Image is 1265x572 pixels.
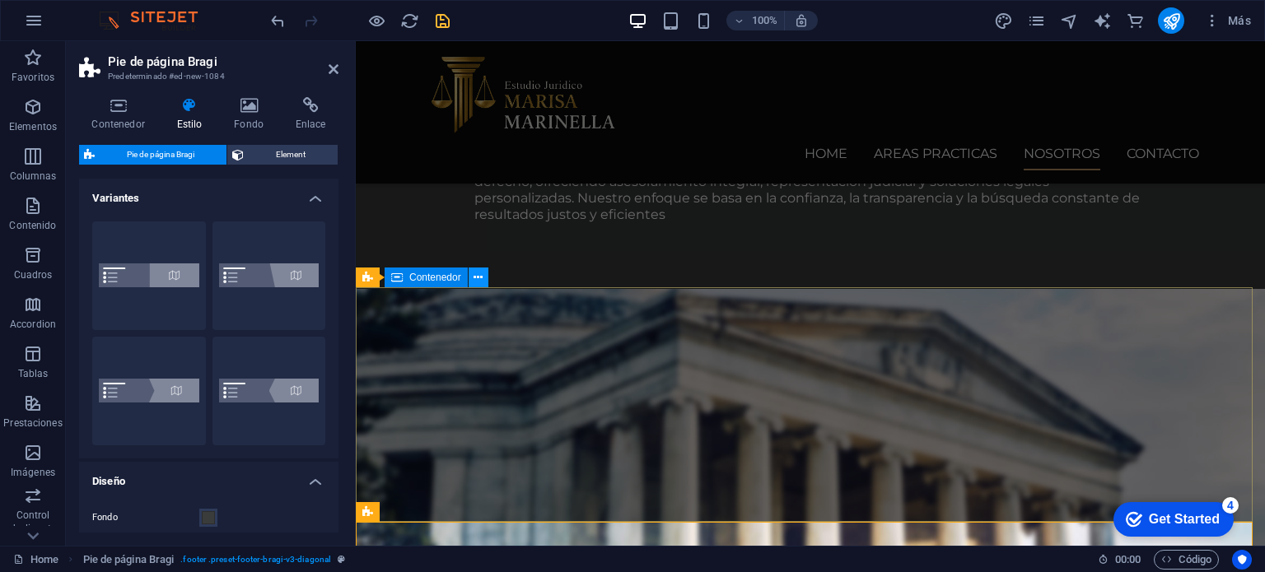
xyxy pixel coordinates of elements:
button: Código [1154,550,1219,570]
p: Cuadros [14,268,53,281]
i: Deshacer: Añadir elemento (Ctrl+Z) [268,12,287,30]
button: text_generator [1092,11,1112,30]
span: 00 00 [1115,550,1141,570]
h3: Predeterminado #ed-new-1084 [108,69,306,84]
p: Imágenes [11,466,55,479]
div: Get Started 4 items remaining, 20% complete [13,8,133,43]
h6: 100% [751,11,777,30]
button: Element [227,145,338,165]
p: Favoritos [12,71,54,84]
p: Tablas [18,367,49,380]
button: undo [268,11,287,30]
h4: Variantes [79,179,338,208]
i: Publicar [1162,12,1181,30]
img: Editor Logo [95,11,218,30]
button: Pie de página Bragi [79,145,226,165]
button: reload [399,11,419,30]
i: Guardar (Ctrl+S) [433,12,452,30]
span: Más [1204,12,1251,29]
i: Al redimensionar, ajustar el nivel de zoom automáticamente para ajustarse al dispositivo elegido. [794,13,809,28]
span: Pie de página Bragi [100,145,222,165]
span: Código [1161,550,1211,570]
i: Navegador [1060,12,1079,30]
h4: Diseño [79,462,338,491]
button: Usercentrics [1232,550,1252,570]
i: Diseño (Ctrl+Alt+Y) [994,12,1013,30]
button: Más [1197,7,1258,34]
button: save [432,11,452,30]
span: : [1127,553,1129,565]
p: Columnas [10,170,57,183]
h2: Pie de página Bragi [108,54,338,69]
h4: Estilo [164,97,222,132]
i: Volver a cargar página [400,12,419,30]
span: Contenedor [409,272,461,282]
span: . footer .preset-footer-bragi-v3-diagonal [180,550,331,570]
i: Páginas (Ctrl+Alt+S) [1027,12,1046,30]
p: Accordion [10,318,56,331]
label: Fondo [92,508,199,528]
h6: Tiempo de la sesión [1098,550,1141,570]
nav: breadcrumb [83,550,346,570]
div: Get Started [49,18,119,33]
p: Elementos [9,120,57,133]
button: 100% [726,11,785,30]
p: Contenido [9,219,56,232]
span: Haz clic para seleccionar y doble clic para editar [83,550,175,570]
button: design [993,11,1013,30]
span: Element [249,145,333,165]
h4: Fondo [222,97,283,132]
i: Comercio [1126,12,1145,30]
button: publish [1158,7,1184,34]
a: Haz clic para cancelar la selección y doble clic para abrir páginas [13,550,58,570]
div: 4 [122,3,138,20]
p: Prestaciones [3,416,62,430]
button: Haz clic para salir del modo de previsualización y seguir editando [366,11,386,30]
button: navigator [1059,11,1079,30]
button: commerce [1125,11,1145,30]
i: Este elemento es un preajuste personalizable [338,555,345,564]
button: pages [1026,11,1046,30]
i: AI Writer [1093,12,1112,30]
h4: Enlace [282,97,338,132]
h4: Contenedor [79,97,164,132]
